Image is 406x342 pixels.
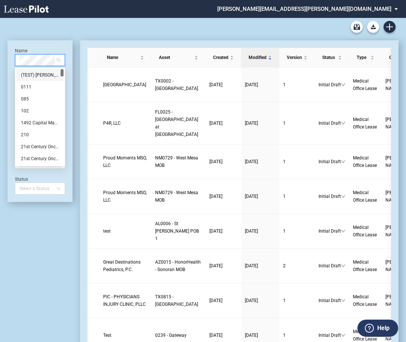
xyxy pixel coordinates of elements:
span: [DATE] [209,194,222,199]
span: down [341,229,345,233]
a: Medical Office Lease [353,258,378,273]
span: Initial Draft [319,332,341,339]
span: down [341,333,345,338]
span: [DATE] [245,121,258,126]
span: 1 [283,333,286,338]
div: 0111 [16,81,64,93]
span: 2 [283,263,286,268]
a: 0239 - Gateway [155,332,202,339]
a: Test [103,332,148,339]
label: Name [15,48,27,53]
span: Proud Moments MSO, LLC [103,190,147,203]
span: down [341,121,345,125]
button: Help [357,320,398,337]
a: [DATE] [209,193,237,200]
span: P4R, LLC [103,121,121,126]
span: [DATE] [209,159,222,164]
div: 102 [16,105,64,117]
a: Proud Moments MSO, LLC [103,189,148,204]
a: [DATE] [209,227,237,235]
a: [DATE] [245,297,276,304]
span: Initial Draft [319,262,341,270]
span: Medical Office Lease [353,190,377,203]
a: NM0729 - West Mesa MOB [155,154,202,169]
span: Type [357,54,369,61]
a: P4R, LLC [103,119,148,127]
span: TX0002 - East El Paso Physicians Medical Center [155,78,198,91]
button: Download Blank Form [367,21,379,33]
a: [DATE] [209,158,237,165]
span: down [341,264,345,268]
div: 21st Century Oncology, Inc. [21,155,59,162]
span: [DATE] [245,333,258,338]
div: 21st Century Oncology, Inc. [16,153,64,165]
a: 1 [283,81,311,88]
span: [DATE] [245,263,258,268]
span: down [341,159,345,164]
span: EL PASO COUNTY HOSPITAL DISTRICT [103,82,146,87]
a: Great Destinations Pediatrics, P.C. [103,258,148,273]
th: Asset [151,48,206,68]
span: 1 [283,228,286,234]
a: 2 [283,262,311,270]
div: 0111 [21,83,59,91]
span: Status [322,54,336,61]
span: Asset [159,54,193,61]
span: [DATE] [209,298,222,303]
span: PIC - PHYSICIANS INJURY CLINIC, PLLC [103,294,146,307]
span: 1 [283,121,286,126]
label: Status [15,177,28,182]
span: 1 [283,194,286,199]
div: 085 [16,93,64,105]
th: Modified [241,48,279,68]
a: Medical Office Lease [353,293,378,308]
a: Medical Office Lease [353,77,378,92]
a: TX0002 - [GEOGRAPHIC_DATA] [155,77,202,92]
span: [DATE] [209,82,222,87]
span: Medical Office Lease [353,155,377,168]
span: down [341,83,345,87]
span: test [103,228,111,234]
a: TX0815 - [GEOGRAPHIC_DATA] [155,293,202,308]
a: [DATE] [245,262,276,270]
span: Initial Draft [319,119,341,127]
span: Created [213,54,228,61]
th: Version [279,48,315,68]
a: Medical Office Lease [353,116,378,131]
a: 1 [283,119,311,127]
span: Initial Draft [319,81,341,88]
span: [DATE] [209,121,222,126]
span: Initial Draft [319,158,341,165]
a: Medical Office Lease [353,224,378,239]
a: 1 [283,297,311,304]
a: [DATE] [209,81,237,88]
th: Created [206,48,241,68]
div: 21st Century Oncology [16,141,64,153]
div: 102 [21,107,59,115]
span: Initial Draft [319,297,341,304]
span: AZ0015 - HonorHealth - Sonoran MOB [155,259,201,272]
div: 085 [21,95,59,103]
a: [DATE] [245,119,276,127]
div: (TEST) [PERSON_NAME] CLINIC [21,71,59,79]
a: [DATE] [209,332,237,339]
span: Modified [249,54,267,61]
span: [DATE] [209,263,222,268]
span: Initial Draft [319,227,341,235]
span: Medical Office Lease [353,329,377,342]
a: Medical Office Lease [353,189,378,204]
span: 0239 - Gateway [155,333,187,338]
a: [DATE] [209,119,237,127]
a: Medical Office Lease [353,154,378,169]
a: 1 [283,227,311,235]
a: [DATE] [209,297,237,304]
span: Medical Office Lease [353,117,377,130]
a: Create new document [384,21,396,33]
div: 1492 Capital Management, LLC [16,117,64,129]
a: Archive [351,21,363,33]
span: Medical Office Lease [353,294,377,307]
a: [DATE] [245,193,276,200]
a: 1 [283,332,311,339]
a: [DATE] [209,262,237,270]
a: AL0006 - St [PERSON_NAME] POB 1 [155,220,202,242]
